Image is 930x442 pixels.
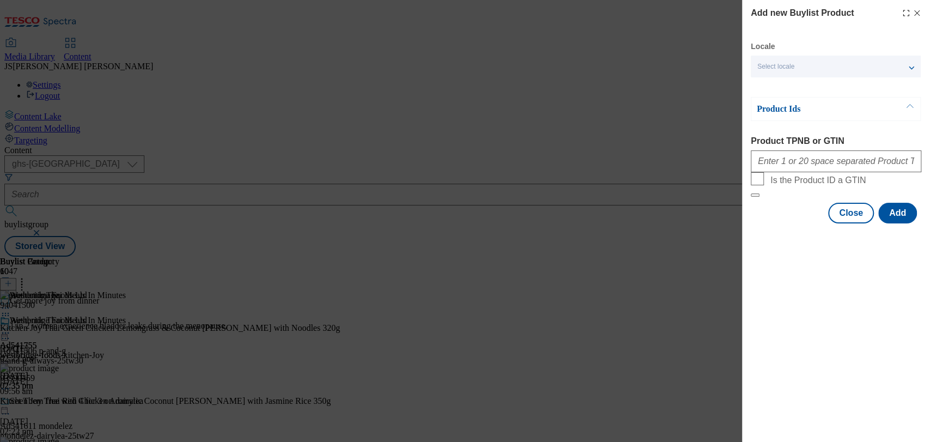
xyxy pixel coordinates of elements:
label: Locale [751,44,775,50]
h4: Add new Buylist Product [751,7,854,20]
p: Product Ids [757,104,871,114]
button: Close [828,203,874,223]
button: Add [878,203,917,223]
input: Enter 1 or 20 space separated Product TPNB or GTIN [751,150,921,172]
label: Product TPNB or GTIN [751,136,921,146]
button: Select locale [751,56,921,77]
span: Is the Product ID a GTIN [770,175,866,185]
span: Select locale [757,63,794,71]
